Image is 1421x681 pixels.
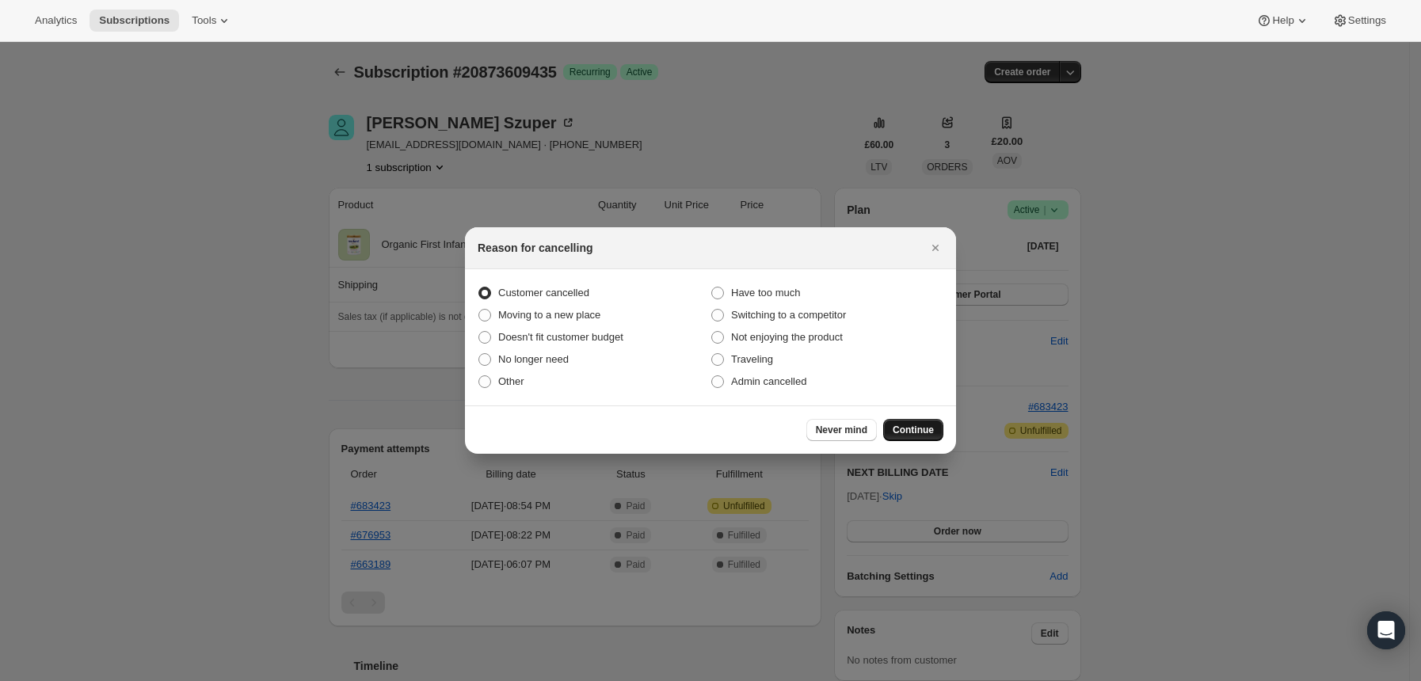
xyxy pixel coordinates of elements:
[731,331,843,343] span: Not enjoying the product
[498,309,600,321] span: Moving to a new place
[25,10,86,32] button: Analytics
[1323,10,1396,32] button: Settings
[498,375,524,387] span: Other
[498,287,589,299] span: Customer cancelled
[35,14,77,27] span: Analytics
[498,331,623,343] span: Doesn't fit customer budget
[883,419,943,441] button: Continue
[99,14,170,27] span: Subscriptions
[192,14,216,27] span: Tools
[806,419,877,441] button: Never mind
[1348,14,1386,27] span: Settings
[731,309,846,321] span: Switching to a competitor
[1367,611,1405,649] div: Open Intercom Messenger
[731,375,806,387] span: Admin cancelled
[1247,10,1319,32] button: Help
[182,10,242,32] button: Tools
[90,10,179,32] button: Subscriptions
[478,240,592,256] h2: Reason for cancelling
[498,353,569,365] span: No longer need
[731,353,773,365] span: Traveling
[893,424,934,436] span: Continue
[1272,14,1293,27] span: Help
[731,287,800,299] span: Have too much
[816,424,867,436] span: Never mind
[924,237,947,259] button: Close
